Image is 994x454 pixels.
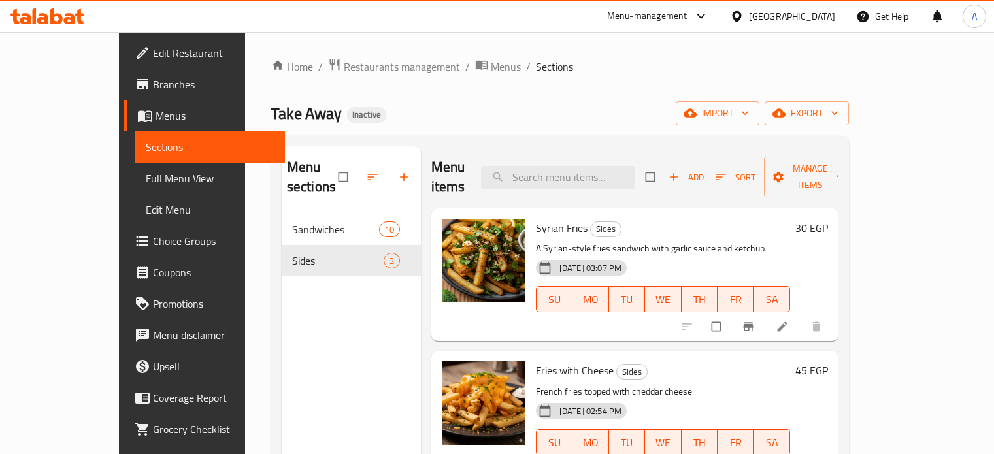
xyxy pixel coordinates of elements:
span: SA [759,290,784,309]
a: Menus [124,100,285,131]
span: Fries with Cheese [536,361,614,380]
span: FR [723,290,748,309]
button: export [765,101,849,125]
button: FR [718,286,754,312]
span: SA [759,433,784,452]
a: Home [271,59,313,74]
a: Coverage Report [124,382,285,413]
button: import [676,101,759,125]
a: Restaurants management [328,58,460,75]
span: Sides [617,365,647,380]
li: / [318,59,323,74]
div: Sides [590,221,621,237]
span: Sections [146,139,274,155]
a: Promotions [124,288,285,319]
span: Menus [156,108,274,123]
button: MO [572,286,608,312]
span: TH [687,290,712,309]
span: TU [614,433,640,452]
span: Restaurants management [344,59,460,74]
span: import [686,105,749,122]
button: Sort [712,167,759,187]
span: Grocery Checklist [153,421,274,437]
span: Coverage Report [153,390,274,406]
div: Sandwiches10 [282,214,421,245]
span: Add item [665,167,707,187]
span: [DATE] 03:07 PM [554,262,627,274]
h6: 30 EGP [795,219,828,237]
span: Promotions [153,296,274,312]
button: Manage items [764,157,857,197]
span: Edit Restaurant [153,45,274,61]
div: Inactive [347,107,386,123]
button: Add section [389,163,421,191]
span: [DATE] 02:54 PM [554,405,627,417]
a: Full Menu View [135,163,285,194]
button: delete [802,312,833,341]
span: FR [723,433,748,452]
span: SU [542,290,567,309]
span: Take Away [271,99,342,128]
h2: Menu items [431,157,465,197]
a: Upsell [124,351,285,382]
input: search [481,166,635,189]
span: Menu disclaimer [153,327,274,343]
span: export [775,105,838,122]
span: Branches [153,76,274,92]
div: Sides3 [282,245,421,276]
span: Full Menu View [146,170,274,186]
span: Select section [638,165,665,189]
button: Branch-specific-item [734,312,765,341]
span: Menus [491,59,521,74]
li: / [526,59,531,74]
p: French fries topped with cheddar cheese [536,383,790,400]
a: Edit Menu [135,194,285,225]
nav: Menu sections [282,208,421,282]
span: Sides [591,221,621,236]
span: MO [578,290,603,309]
button: WE [645,286,681,312]
span: 10 [380,223,399,236]
div: [GEOGRAPHIC_DATA] [749,9,835,24]
span: 3 [384,255,399,267]
li: / [465,59,470,74]
span: SU [542,433,567,452]
span: TH [687,433,712,452]
a: Sections [135,131,285,163]
div: items [384,253,400,268]
button: Add [665,167,707,187]
span: Upsell [153,359,274,374]
span: Select all sections [331,165,358,189]
a: Choice Groups [124,225,285,257]
span: Edit Menu [146,202,274,218]
span: Sides [292,253,384,268]
h2: Menu sections [287,157,339,197]
span: Inactive [347,109,386,120]
span: WE [650,433,676,452]
h6: 45 EGP [795,361,828,380]
button: SU [536,286,572,312]
nav: breadcrumb [271,58,849,75]
a: Edit Restaurant [124,37,285,69]
button: TU [609,286,645,312]
a: Branches [124,69,285,100]
span: Select to update [704,314,731,339]
span: MO [578,433,603,452]
a: Edit menu item [776,320,791,333]
div: Sides [616,364,648,380]
span: TU [614,290,640,309]
span: Sandwiches [292,221,379,237]
span: A [972,9,977,24]
a: Menu disclaimer [124,319,285,351]
a: Menus [475,58,521,75]
span: WE [650,290,676,309]
span: Choice Groups [153,233,274,249]
a: Coupons [124,257,285,288]
span: Coupons [153,265,274,280]
p: A Syrian-style fries sandwich with garlic sauce and ketchup [536,240,790,257]
a: Grocery Checklist [124,413,285,445]
button: SA [754,286,789,312]
span: Sort [716,170,755,185]
span: Add [669,170,704,185]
